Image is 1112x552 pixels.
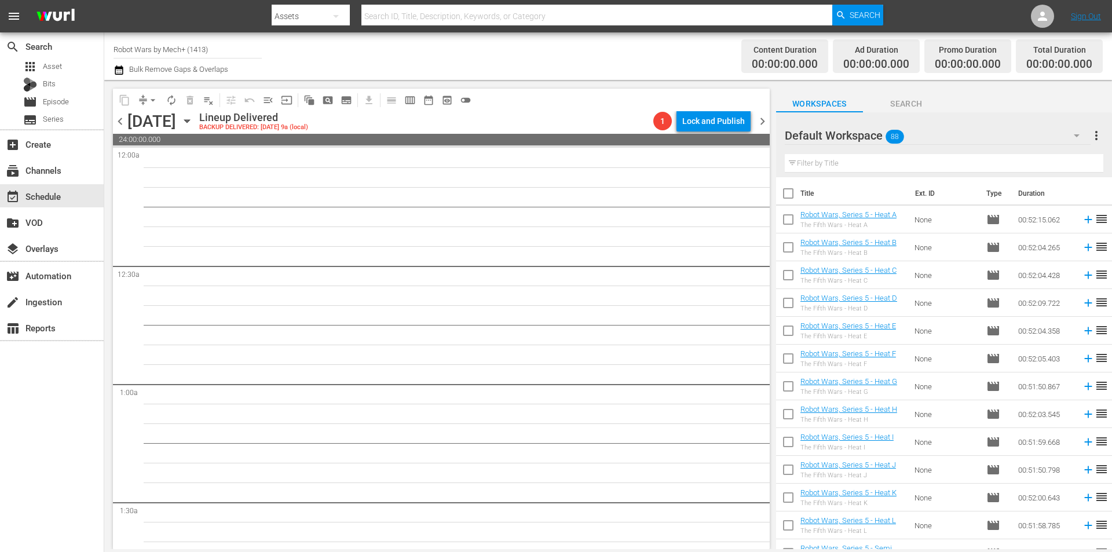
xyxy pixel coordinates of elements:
[800,516,896,525] a: Robot Wars, Series 5 - Heat L
[1095,295,1109,309] span: reorder
[800,277,897,284] div: The Fifth Wars - Heat C
[800,249,897,257] div: The Fifth Wars - Heat B
[1082,297,1095,309] svg: Add to Schedule
[886,125,904,149] span: 88
[1014,400,1077,428] td: 00:52:03.545
[843,42,909,58] div: Ad Duration
[127,65,228,74] span: Bulk Remove Gaps & Overlaps
[401,91,419,109] span: Week Calendar View
[910,400,982,428] td: None
[910,484,982,511] td: None
[1014,289,1077,317] td: 00:52:09.722
[800,332,896,340] div: The Fifth Wars - Heat E
[23,95,37,109] span: Episode
[1082,324,1095,337] svg: Add to Schedule
[800,460,896,469] a: Robot Wars, Series 5 - Heat J
[277,91,296,109] span: Update Metadata from Key Asset
[1014,456,1077,484] td: 00:51:50.798
[43,61,62,72] span: Asset
[262,94,274,106] span: menu_open
[1014,317,1077,345] td: 00:52:04.358
[6,138,20,152] span: Create
[460,94,471,106] span: toggle_off
[986,296,1000,310] span: Episode
[259,91,277,109] span: Fill episodes with ad slates
[456,91,475,109] span: 24 hours Lineup View is OFF
[986,352,1000,365] span: Episode
[910,289,982,317] td: None
[203,94,214,106] span: playlist_remove_outlined
[1082,269,1095,282] svg: Add to Schedule
[986,268,1000,282] span: Episode
[6,164,20,178] span: Channels
[986,518,1000,532] span: Episode
[1082,352,1095,365] svg: Add to Schedule
[800,471,896,479] div: The Fifth Wars - Heat J
[752,42,818,58] div: Content Duration
[441,94,453,106] span: preview_outlined
[785,119,1091,152] div: Default Workspace
[6,242,20,256] span: Overlays
[986,240,1000,254] span: Episode
[800,266,897,275] a: Robot Wars, Series 5 - Heat C
[1095,268,1109,282] span: reorder
[986,435,1000,449] span: Episode
[908,177,979,210] th: Ext. ID
[303,94,315,106] span: auto_awesome_motion_outlined
[910,456,982,484] td: None
[43,96,69,108] span: Episode
[1089,129,1103,142] span: more_vert
[1095,351,1109,365] span: reorder
[1026,58,1092,71] span: 00:00:00.000
[240,91,259,109] span: Revert to Primary Episode
[800,416,897,423] div: The Fifth Wars - Heat H
[979,177,1011,210] th: Type
[319,91,337,109] span: Create Search Block
[378,89,401,111] span: Day Calendar View
[800,349,896,358] a: Robot Wars, Series 5 - Heat F
[752,58,818,71] span: 00:00:00.000
[199,111,308,124] div: Lineup Delivered
[800,177,909,210] th: Title
[800,294,897,302] a: Robot Wars, Series 5 - Heat D
[6,321,20,335] span: Reports
[910,261,982,289] td: None
[863,97,950,111] span: Search
[1082,213,1095,226] svg: Add to Schedule
[986,407,1000,421] span: Episode
[800,210,897,219] a: Robot Wars, Series 5 - Heat A
[986,213,1000,226] span: Episode
[7,9,21,23] span: menu
[6,40,20,54] span: Search
[986,463,1000,477] span: Episode
[682,111,745,131] div: Lock and Publish
[800,405,897,414] a: Robot Wars, Series 5 - Heat H
[986,379,1000,393] span: Episode
[1011,177,1081,210] th: Duration
[1095,240,1109,254] span: reorder
[910,317,982,345] td: None
[6,216,20,230] span: VOD
[1089,122,1103,149] button: more_vert
[850,5,880,25] span: Search
[910,345,982,372] td: None
[1095,379,1109,393] span: reorder
[800,488,897,497] a: Robot Wars, Series 5 - Heat K
[322,94,334,106] span: pageview_outlined
[910,511,982,539] td: None
[115,91,134,109] span: Copy Lineup
[6,190,20,204] span: Schedule
[1082,491,1095,504] svg: Add to Schedule
[800,499,897,507] div: The Fifth Wars - Heat K
[199,91,218,109] span: Clear Lineup
[137,94,149,106] span: compress
[986,324,1000,338] span: Episode
[910,428,982,456] td: None
[832,5,883,25] button: Search
[1014,233,1077,261] td: 00:52:04.265
[23,78,37,92] div: Bits
[423,94,434,106] span: date_range_outlined
[438,91,456,109] span: View Backup
[800,238,897,247] a: Robot Wars, Series 5 - Heat B
[1014,428,1077,456] td: 00:51:59.668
